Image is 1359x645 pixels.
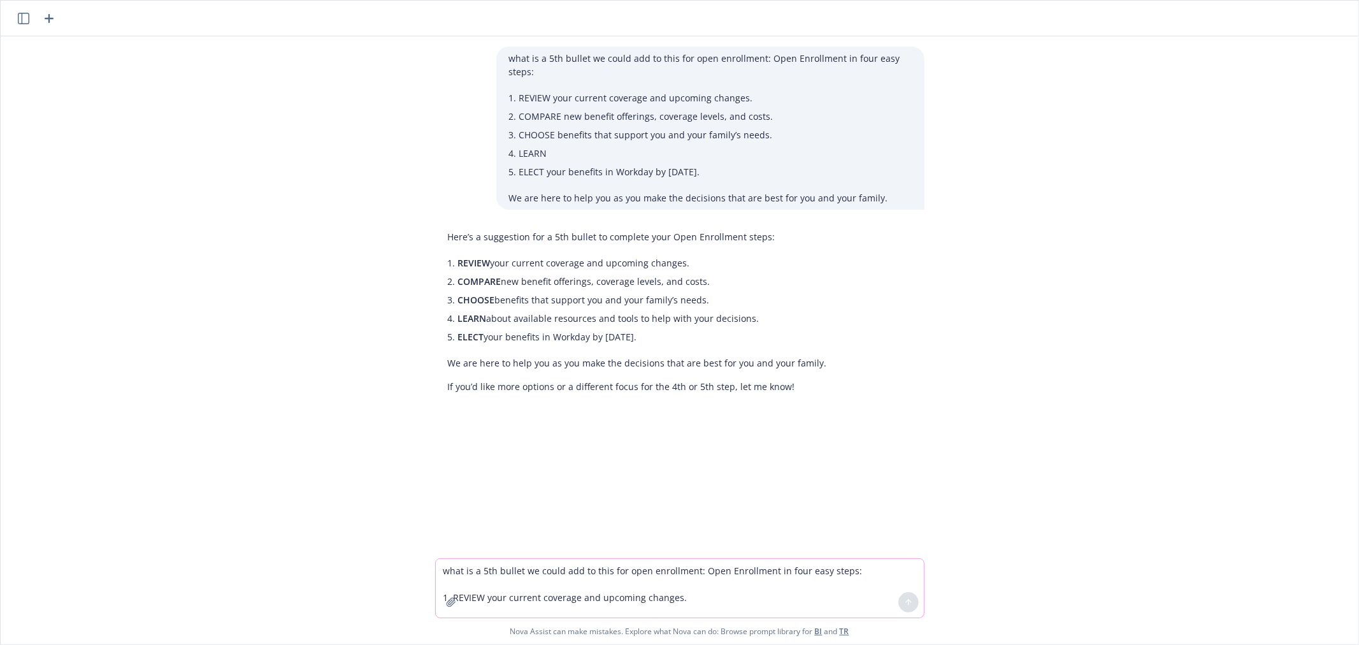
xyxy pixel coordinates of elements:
p: Here’s a suggestion for a 5th bullet to complete your Open Enrollment steps: [448,230,827,243]
li: about available resources and tools to help with your decisions. [458,309,827,328]
span: ELECT [458,331,484,343]
li: your benefits in Workday by [DATE]. [458,328,827,346]
p: LEARN [519,147,912,160]
li: benefits that support you and your family’s needs. [458,291,827,309]
span: CHOOSE [458,294,495,306]
p: what is a 5th bullet we could add to this for open enrollment: Open Enrollment in four easy steps: [509,52,912,78]
p: We are here to help you as you make the decisions that are best for you and your family. [448,356,827,370]
p: REVIEW your current coverage and upcoming changes. [519,91,912,105]
span: REVIEW [458,257,491,269]
a: BI [815,626,823,637]
p: ELECT your benefits in Workday by [DATE]. [519,165,912,178]
p: CHOOSE benefits that support you and your family’s needs. [519,128,912,141]
p: If you’d like more options or a different focus for the 4th or 5th step, let me know! [448,380,827,393]
li: new benefit offerings, coverage levels, and costs. [458,272,827,291]
p: We are here to help you as you make the decisions that are best for you and your family. [509,191,912,205]
span: COMPARE [458,275,501,287]
li: your current coverage and upcoming changes. [458,254,827,272]
a: TR [840,626,849,637]
span: LEARN [458,312,487,324]
span: Nova Assist can make mistakes. Explore what Nova can do: Browse prompt library for and [6,618,1353,644]
p: COMPARE new benefit offerings, coverage levels, and costs. [519,110,912,123]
